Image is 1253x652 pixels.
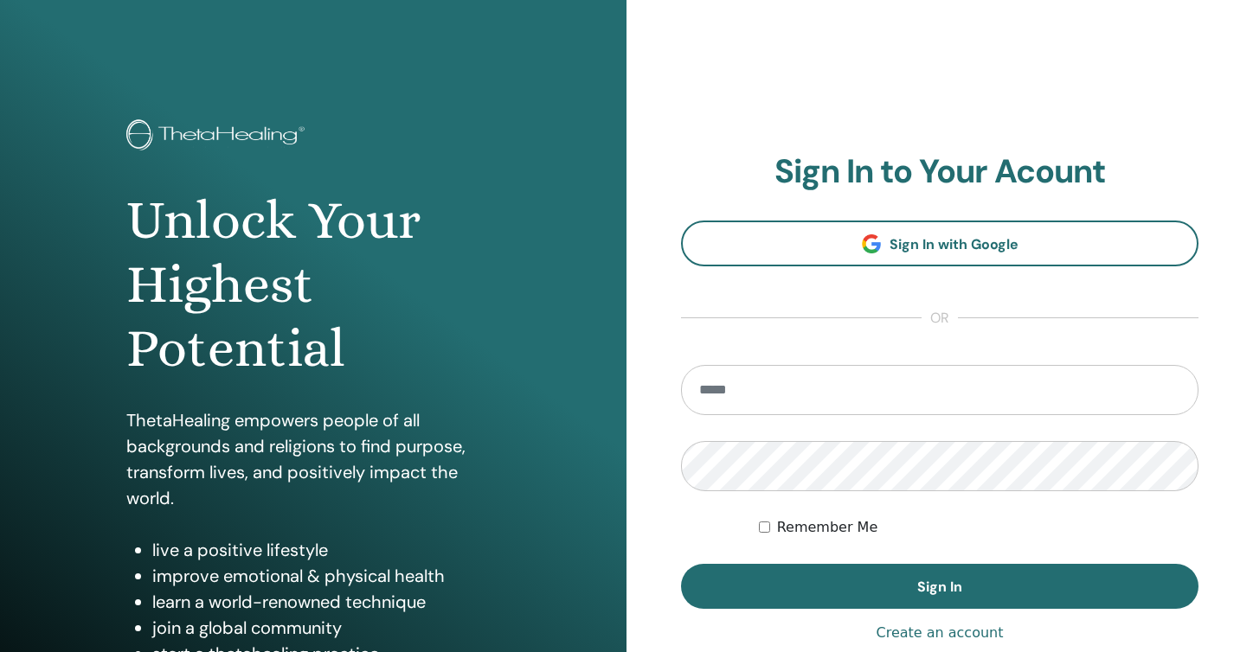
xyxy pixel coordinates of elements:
li: improve emotional & physical health [152,563,501,589]
h2: Sign In to Your Acount [681,152,1198,192]
li: learn a world-renowned technique [152,589,501,615]
div: Keep me authenticated indefinitely or until I manually logout [759,517,1198,538]
button: Sign In [681,564,1198,609]
label: Remember Me [777,517,878,538]
a: Create an account [876,623,1003,643]
li: join a global community [152,615,501,641]
h1: Unlock Your Highest Potential [126,189,501,381]
span: Sign In with Google [890,235,1018,253]
span: Sign In [917,578,962,596]
a: Sign In with Google [681,221,1198,266]
p: ThetaHealing empowers people of all backgrounds and religions to find purpose, transform lives, a... [126,407,501,511]
span: or [922,308,958,329]
li: live a positive lifestyle [152,537,501,563]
